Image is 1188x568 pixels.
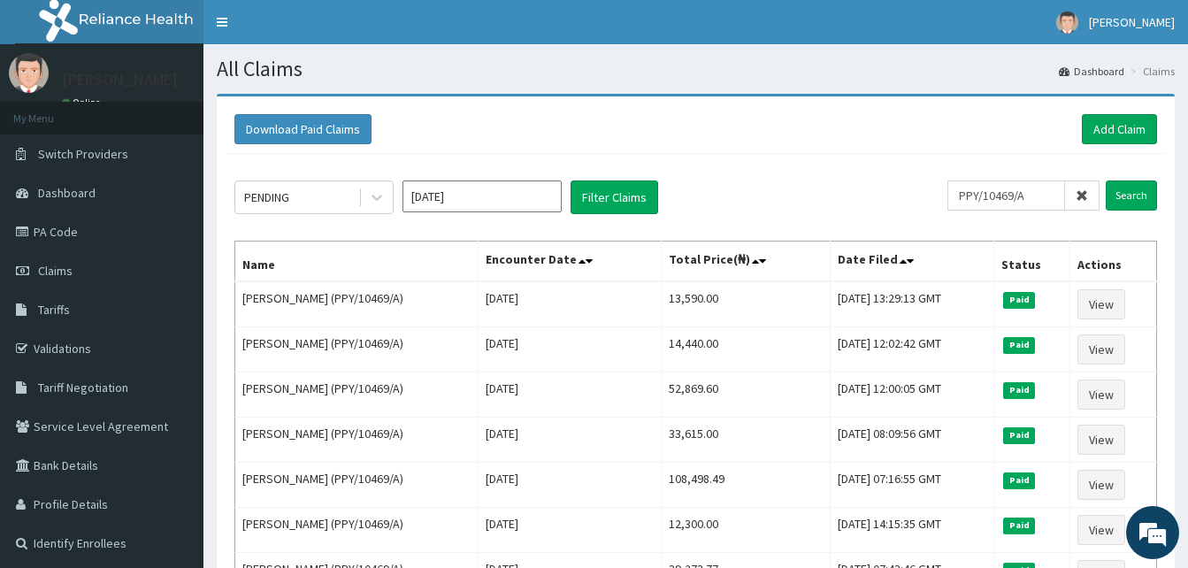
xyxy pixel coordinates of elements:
td: [DATE] [478,418,661,463]
td: [PERSON_NAME] (PPY/10469/A) [235,463,479,508]
span: [PERSON_NAME] [1089,14,1175,30]
td: [PERSON_NAME] (PPY/10469/A) [235,372,479,418]
td: [DATE] 12:00:05 GMT [831,372,994,418]
a: Dashboard [1059,64,1124,79]
td: [DATE] [478,281,661,327]
td: [PERSON_NAME] (PPY/10469/A) [235,281,479,327]
button: Filter Claims [571,180,658,214]
td: 52,869.60 [661,372,831,418]
span: Paid [1003,427,1035,443]
a: View [1077,470,1125,500]
span: Tariffs [38,302,70,318]
th: Status [994,242,1070,282]
td: [PERSON_NAME] (PPY/10469/A) [235,508,479,553]
th: Date Filed [831,242,994,282]
td: [DATE] 13:29:13 GMT [831,281,994,327]
td: 14,440.00 [661,327,831,372]
span: Paid [1003,518,1035,533]
input: Select Month and Year [402,180,562,212]
input: Search by HMO ID [947,180,1065,211]
td: [DATE] 08:09:56 GMT [831,418,994,463]
span: Paid [1003,472,1035,488]
a: View [1077,334,1125,365]
td: 12,300.00 [661,508,831,553]
button: Download Paid Claims [234,114,372,144]
span: Switch Providers [38,146,128,162]
a: View [1077,380,1125,410]
li: Claims [1126,64,1175,79]
a: View [1077,425,1125,455]
div: PENDING [244,188,289,206]
th: Name [235,242,479,282]
td: [DATE] [478,463,661,508]
th: Total Price(₦) [661,242,831,282]
td: [DATE] 07:16:55 GMT [831,463,994,508]
th: Encounter Date [478,242,661,282]
h1: All Claims [217,58,1175,81]
p: [PERSON_NAME] [62,72,178,88]
td: 108,498.49 [661,463,831,508]
a: Add Claim [1082,114,1157,144]
td: [DATE] [478,508,661,553]
td: 33,615.00 [661,418,831,463]
span: Tariff Negotiation [38,380,128,395]
td: [PERSON_NAME] (PPY/10469/A) [235,418,479,463]
td: [DATE] 14:15:35 GMT [831,508,994,553]
span: Paid [1003,292,1035,308]
td: [PERSON_NAME] (PPY/10469/A) [235,327,479,372]
td: [DATE] [478,327,661,372]
img: User Image [9,53,49,93]
td: 13,590.00 [661,281,831,327]
span: Paid [1003,337,1035,353]
a: Online [62,96,104,109]
a: View [1077,515,1125,545]
span: Dashboard [38,185,96,201]
img: User Image [1056,12,1078,34]
input: Search [1106,180,1157,211]
span: Paid [1003,382,1035,398]
td: [DATE] [478,372,661,418]
span: Claims [38,263,73,279]
td: [DATE] 12:02:42 GMT [831,327,994,372]
a: View [1077,289,1125,319]
th: Actions [1069,242,1156,282]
